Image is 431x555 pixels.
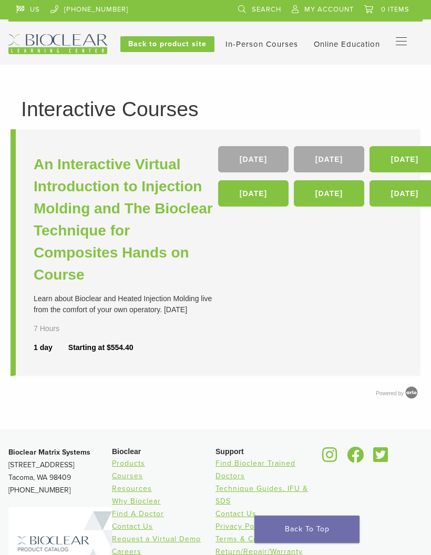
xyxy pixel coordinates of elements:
a: Back To Top [254,516,360,543]
a: Terms & Conditions [215,535,288,543]
div: 7 Hours [34,323,61,334]
a: Online Education [314,39,380,49]
img: Arlo training & Event Software [404,385,419,400]
a: Back to product site [120,36,214,52]
a: Contact Us [112,522,153,531]
img: Bioclear [8,34,107,54]
a: Products [112,459,145,468]
a: Privacy Policy [215,522,267,531]
div: , , , , , [218,146,403,212]
a: Resources [112,484,152,493]
a: Bioclear [370,453,392,464]
a: Technique Guides, IFU & SDS [215,484,308,506]
a: Bioclear [343,453,367,464]
span: Bioclear [112,447,141,456]
div: 1 day [34,342,68,353]
span: 0 items [381,5,409,14]
a: Request a Virtual Demo [112,535,201,543]
span: Support [215,447,244,456]
a: An Interactive Virtual Introduction to Injection Molding and The Bioclear Technique for Composite... [34,153,218,286]
div: Learn about Bioclear and Heated Injection Molding live from the comfort of your own operatory. [D... [34,293,218,315]
nav: Primary Navigation [396,34,415,50]
strong: Bioclear Matrix Systems [8,448,90,457]
a: Powered by [376,390,420,396]
a: Why Bioclear [112,497,161,506]
a: [DATE] [218,146,289,172]
a: [DATE] [218,180,289,207]
a: Find A Doctor [112,509,164,518]
a: Contact Us [215,509,256,518]
a: [DATE] [294,146,364,172]
a: [DATE] [294,180,364,207]
p: [STREET_ADDRESS] Tacoma, WA 98409 [PHONE_NUMBER] [8,446,112,497]
a: In-Person Courses [225,39,298,49]
div: Starting at $554.40 [68,342,134,353]
a: Courses [112,471,143,480]
a: Find Bioclear Trained Doctors [215,459,295,480]
span: Search [252,5,281,14]
span: My Account [304,5,354,14]
a: Bioclear [319,453,341,464]
h1: Interactive Courses [21,99,410,119]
